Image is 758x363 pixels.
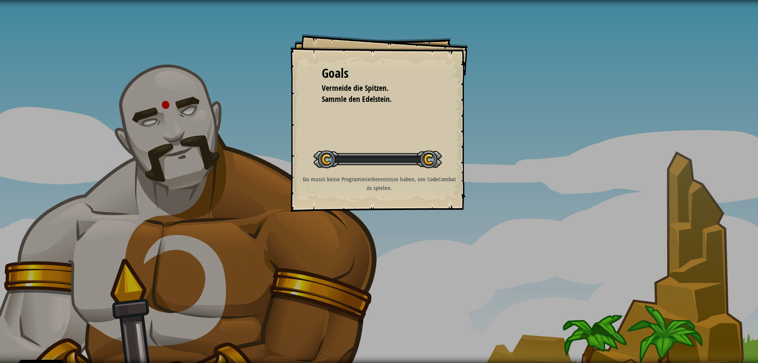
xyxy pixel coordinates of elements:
span: Vermeide die Spitzen. [322,83,388,93]
p: Du musst keine Programmierkenntnisse haben, um CodeCombat zu spielen. [300,175,458,192]
li: Vermeide die Spitzen. [312,83,434,94]
li: Sammle den Edelstein. [312,94,434,105]
div: Goals [322,64,436,83]
span: Sammle den Edelstein. [322,94,392,104]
